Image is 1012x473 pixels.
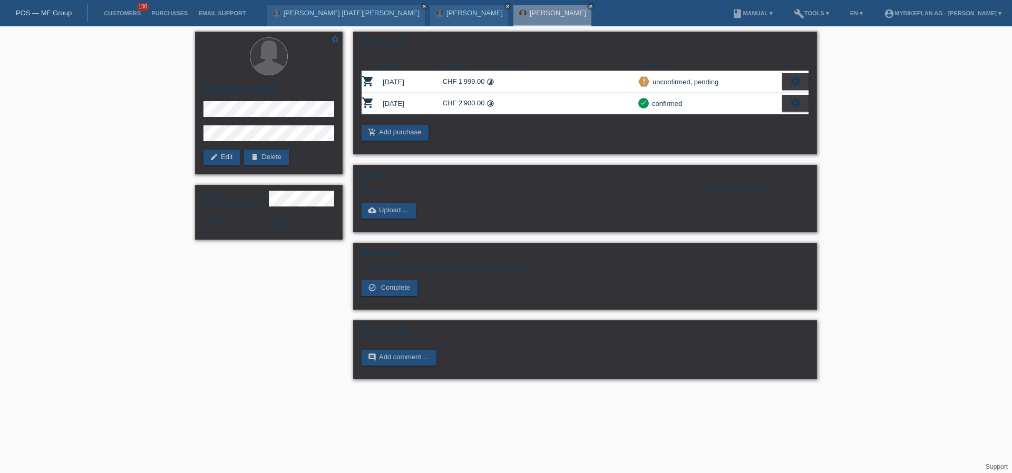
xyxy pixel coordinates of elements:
i: 36 instalments [486,78,494,86]
a: [PERSON_NAME] [530,9,586,17]
a: add_shopping_cartAdd purchase [362,125,429,141]
td: [DATE] [383,71,443,93]
span: Nationality [203,216,230,222]
a: account_circleMybikeplan AG - [PERSON_NAME] ▾ [879,10,1007,16]
i: add_shopping_cart [368,128,376,136]
h2: Purchases [362,37,809,53]
span: Deutsch [269,223,294,231]
i: build [794,8,804,19]
td: CHF 2'900.00 [443,93,503,114]
a: check_circle_outline Complete [362,280,417,296]
a: commentAdd comment ... [362,350,436,366]
a: [PERSON_NAME] [446,9,503,17]
i: info_outline [697,186,705,195]
th: Date [383,58,443,71]
i: comment [368,353,376,361]
div: No documents required [697,186,809,195]
i: POSP00025750 [362,75,374,87]
a: cloud_uploadUpload ... [362,203,416,219]
i: 36 instalments [486,100,494,107]
i: settings [790,75,801,87]
h2: Workflow [362,249,809,264]
th: Status [638,58,782,71]
i: close [505,4,510,9]
span: Language [269,216,295,222]
i: book [732,8,743,19]
a: EN ▾ [845,10,868,16]
a: close [504,3,511,10]
h2: [PERSON_NAME] [203,85,334,101]
i: check_circle_outline [368,283,376,292]
i: account_circle [884,8,894,19]
i: POSP00025804 [362,96,374,109]
div: [DEMOGRAPHIC_DATA] [203,191,269,206]
i: settings [790,97,801,109]
span: Switzerland [203,223,213,231]
i: priority_high [640,77,648,85]
a: [PERSON_NAME] [DATE][PERSON_NAME] [284,9,420,17]
div: confirmed [649,98,682,109]
a: Purchases [146,10,193,16]
a: star_border [330,34,340,45]
a: bookManual ▾ [727,10,778,16]
i: check [640,99,647,106]
p: The purchase is still open and needs to be completed. [362,264,809,272]
h2: Files [362,171,809,186]
td: [DATE] [383,93,443,114]
a: buildTools ▾ [789,10,834,16]
i: delete [250,153,259,161]
a: close [421,3,428,10]
h2: Comments [362,326,809,342]
i: close [588,4,593,9]
i: star_border [330,34,340,44]
i: close [422,4,427,9]
td: CHF 1'999.00 [443,71,503,93]
i: cloud_upload [368,206,376,214]
span: 100 [137,3,150,12]
span: Gender [203,192,223,198]
a: Customers [99,10,146,16]
a: Support [986,463,1008,470]
a: close [587,3,595,10]
a: editEdit [203,150,240,165]
a: deleteDelete [244,150,289,165]
span: Complete [381,283,411,291]
th: Note [502,58,638,71]
th: Amount [443,58,503,71]
a: Email Support [193,10,251,16]
a: POS — MF Group [16,9,72,17]
i: edit [210,153,218,161]
div: No files yet [362,186,684,194]
div: unconfirmed, pending [649,76,718,87]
